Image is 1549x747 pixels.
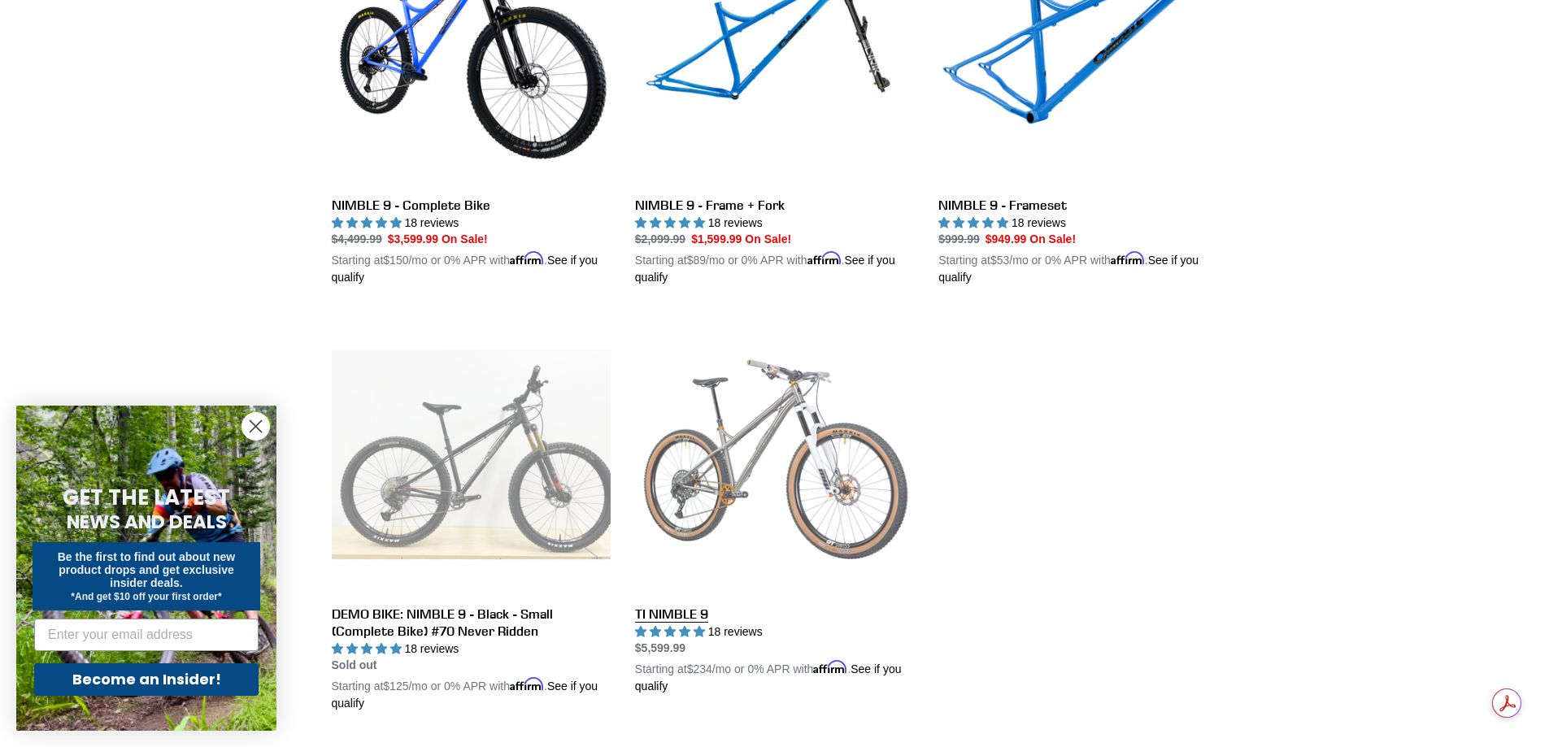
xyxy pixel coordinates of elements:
[34,619,259,651] input: Enter your email address
[34,663,259,696] button: Become an Insider!
[67,509,227,535] span: NEWS AND DEALS
[58,550,236,589] span: Be the first to find out about new product drops and get exclusive insider deals.
[241,412,270,441] button: Close dialog
[63,483,230,512] span: GET THE LATEST
[71,591,221,602] span: *And get $10 off your first order*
